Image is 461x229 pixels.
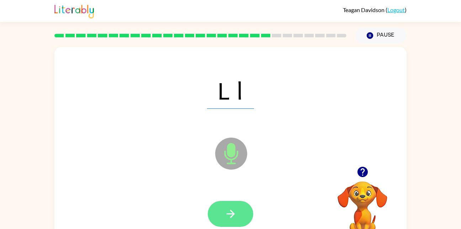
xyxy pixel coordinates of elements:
[54,3,94,18] img: Literably
[207,72,254,109] span: L l
[343,6,386,13] span: Teagan Davidson
[343,6,407,13] div: ( )
[355,27,407,44] button: Pause
[387,6,405,13] a: Logout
